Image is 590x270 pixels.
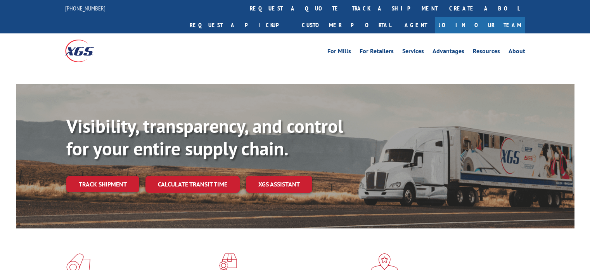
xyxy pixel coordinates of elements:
a: Calculate transit time [145,176,240,193]
a: Request a pickup [184,17,296,33]
a: About [509,48,525,57]
a: Resources [473,48,500,57]
b: Visibility, transparency, and control for your entire supply chain. [66,114,343,160]
a: Join Our Team [435,17,525,33]
a: [PHONE_NUMBER] [65,4,106,12]
a: Track shipment [66,176,139,192]
a: For Retailers [360,48,394,57]
a: Agent [397,17,435,33]
a: Customer Portal [296,17,397,33]
a: Advantages [433,48,464,57]
a: XGS ASSISTANT [246,176,312,193]
a: Services [402,48,424,57]
a: For Mills [327,48,351,57]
